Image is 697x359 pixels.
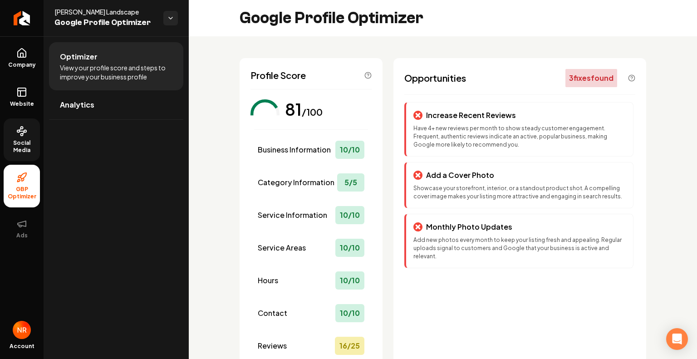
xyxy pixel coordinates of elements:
[13,232,31,239] span: Ads
[426,221,512,232] p: Monthly Photo Updates
[302,106,323,118] div: /100
[6,100,38,108] span: Website
[258,242,306,253] span: Service Areas
[60,51,98,62] span: Optimizer
[258,275,278,286] span: Hours
[60,63,172,81] span: View your profile score and steps to improve your business profile
[5,61,39,69] span: Company
[404,102,633,157] div: Increase Recent ReviewsHave 4+ new reviews per month to show steady customer engagement. Frequent...
[335,271,364,290] div: 10 / 10
[413,124,626,149] p: Have 4+ new reviews per month to show steady customer engagement. Frequent, authentic reviews ind...
[250,69,306,82] span: Profile Score
[54,16,156,29] span: Google Profile Optimizer
[337,173,364,192] div: 5 / 5
[404,72,466,84] span: Opportunities
[54,7,156,16] span: [PERSON_NAME] Landscape
[404,162,633,208] div: Add a Cover PhotoShowcase your storefront, interior, or a standout product shot. A compelling cov...
[258,210,327,221] span: Service Information
[666,328,688,350] div: Open Intercom Messenger
[258,340,287,351] span: Reviews
[335,239,364,257] div: 10 / 10
[335,337,364,355] div: 16 / 25
[4,79,40,115] a: Website
[4,118,40,161] a: Social Media
[285,100,302,118] div: 81
[413,184,626,201] p: Showcase your storefront, interior, or a standout product shot. A compelling cover image makes yo...
[258,177,334,188] span: Category Information
[335,304,364,322] div: 10 / 10
[4,211,40,246] button: Ads
[14,11,30,25] img: Rebolt Logo
[413,236,626,261] p: Add new photos every month to keep your listing fresh and appealing. Regular uploads signal to cu...
[4,186,40,200] span: GBP Optimizer
[426,110,516,121] p: Increase Recent Reviews
[258,144,331,155] span: Business Information
[13,321,31,339] button: Open user button
[258,308,287,319] span: Contact
[13,321,31,339] img: Nate Raddatz
[565,69,617,87] div: 3 fix es found
[49,90,183,119] a: Analytics
[4,40,40,76] a: Company
[240,9,423,27] h2: Google Profile Optimizer
[10,343,34,350] span: Account
[60,99,94,110] span: Analytics
[426,170,494,181] p: Add a Cover Photo
[335,141,364,159] div: 10 / 10
[4,139,40,154] span: Social Media
[404,214,633,268] div: Monthly Photo UpdatesAdd new photos every month to keep your listing fresh and appealing. Regular...
[335,206,364,224] div: 10 / 10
